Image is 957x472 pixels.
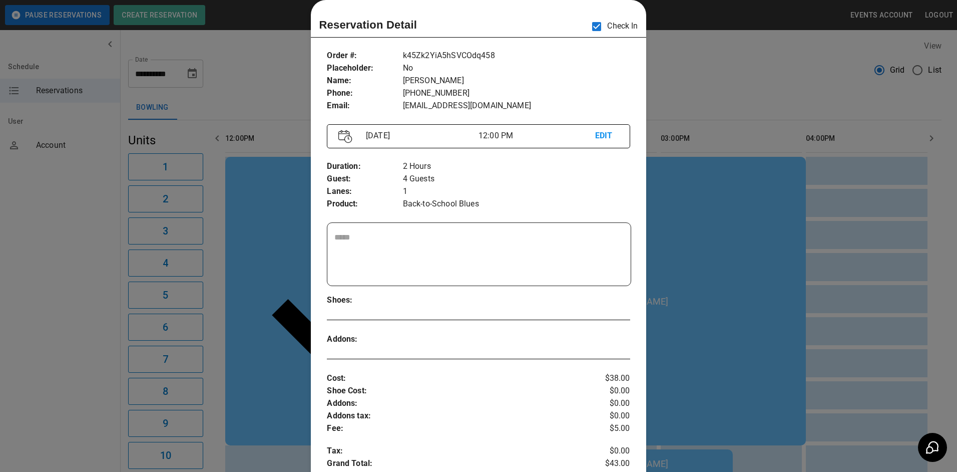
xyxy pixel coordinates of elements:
p: No [403,62,630,75]
p: $38.00 [580,372,630,385]
p: $0.00 [580,397,630,410]
p: Shoe Cost : [327,385,579,397]
p: Cost : [327,372,579,385]
p: Addons tax : [327,410,579,422]
p: Back-to-School Blues [403,198,630,210]
p: Name : [327,75,402,87]
p: EDIT [595,130,619,142]
p: Guest : [327,173,402,185]
p: $0.00 [580,385,630,397]
p: Duration : [327,160,402,173]
p: Check In [586,16,638,37]
img: Vector [338,130,352,143]
p: Addons : [327,333,402,346]
p: k45Zk2YiA5hSVCOdq458 [403,50,630,62]
p: 1 [403,185,630,198]
p: 12:00 PM [478,130,595,142]
p: Placeholder : [327,62,402,75]
p: Reservation Detail [319,17,417,33]
p: [DATE] [362,130,478,142]
p: $0.00 [580,410,630,422]
p: 2 Hours [403,160,630,173]
p: Fee : [327,422,579,435]
p: Product : [327,198,402,210]
p: 4 Guests [403,173,630,185]
p: Addons : [327,397,579,410]
p: [EMAIL_ADDRESS][DOMAIN_NAME] [403,100,630,112]
p: Lanes : [327,185,402,198]
p: $5.00 [580,422,630,435]
p: $0.00 [580,445,630,457]
p: Order # : [327,50,402,62]
p: Email : [327,100,402,112]
p: [PERSON_NAME] [403,75,630,87]
p: Phone : [327,87,402,100]
p: Shoes : [327,294,402,307]
p: Tax : [327,445,579,457]
p: [PHONE_NUMBER] [403,87,630,100]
